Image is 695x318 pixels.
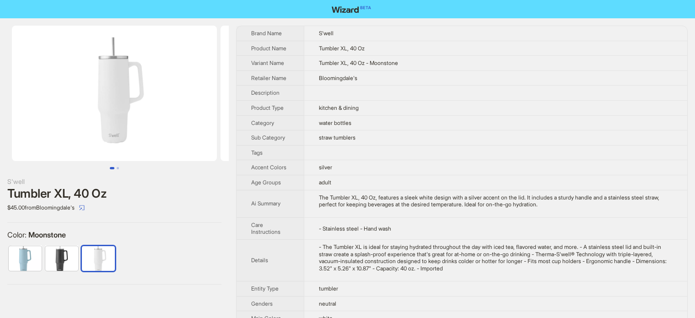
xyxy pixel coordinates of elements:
[251,164,286,171] span: Accent Colors
[7,177,221,187] div: S'well
[251,89,280,96] span: Description
[319,30,334,37] span: S'well
[251,257,268,264] span: Details
[319,194,673,208] div: The Tumbler XL, 40 Oz, features a sleek white design with a silver accent on the lid. It includes...
[251,285,279,292] span: Entity Type
[45,246,78,271] img: Onyx
[319,300,336,307] span: neutral
[251,179,281,186] span: Age Groups
[319,179,331,186] span: adult
[319,285,338,292] span: tumbler
[251,119,274,126] span: Category
[319,45,365,52] span: Tumbler XL, 40 Oz
[251,45,286,52] span: Product Name
[251,149,263,156] span: Tags
[9,245,42,270] label: available
[319,243,673,272] div: - The Tumbler XL is ideal for staying hydrated throughout the day with iced tea, flavored water, ...
[7,187,221,200] div: Tumbler XL, 40 Oz
[319,75,357,81] span: Bloomingdale's
[110,167,114,169] button: Go to slide 1
[117,167,119,169] button: Go to slide 2
[251,200,280,207] span: Ai Summary
[12,26,217,161] img: Tumbler XL, 40 Oz Tumbler XL, 40 Oz - Moonstone image 1
[79,205,85,210] span: select
[82,246,115,271] img: Moonstone
[45,245,78,270] label: available
[82,245,115,270] label: available
[251,30,282,37] span: Brand Name
[9,246,42,271] img: Powder Blue
[7,230,28,239] span: Color :
[251,104,284,111] span: Product Type
[251,75,286,81] span: Retailer Name
[7,200,221,215] div: $45.00 from Bloomingdale's
[28,230,66,239] span: Moonstone
[319,119,351,126] span: water bottles
[251,59,284,66] span: Variant Name
[251,134,285,141] span: Sub Category
[251,300,273,307] span: Genders
[319,59,398,66] span: Tumbler XL, 40 Oz - Moonstone
[251,221,280,236] span: Care Instructions
[319,134,356,141] span: straw tumblers
[319,164,332,171] span: silver
[319,225,391,232] span: - Stainless steel - Hand wash
[221,26,426,161] img: Tumbler XL, 40 Oz Tumbler XL, 40 Oz - Moonstone image 2
[319,104,359,111] span: kitchen & dining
